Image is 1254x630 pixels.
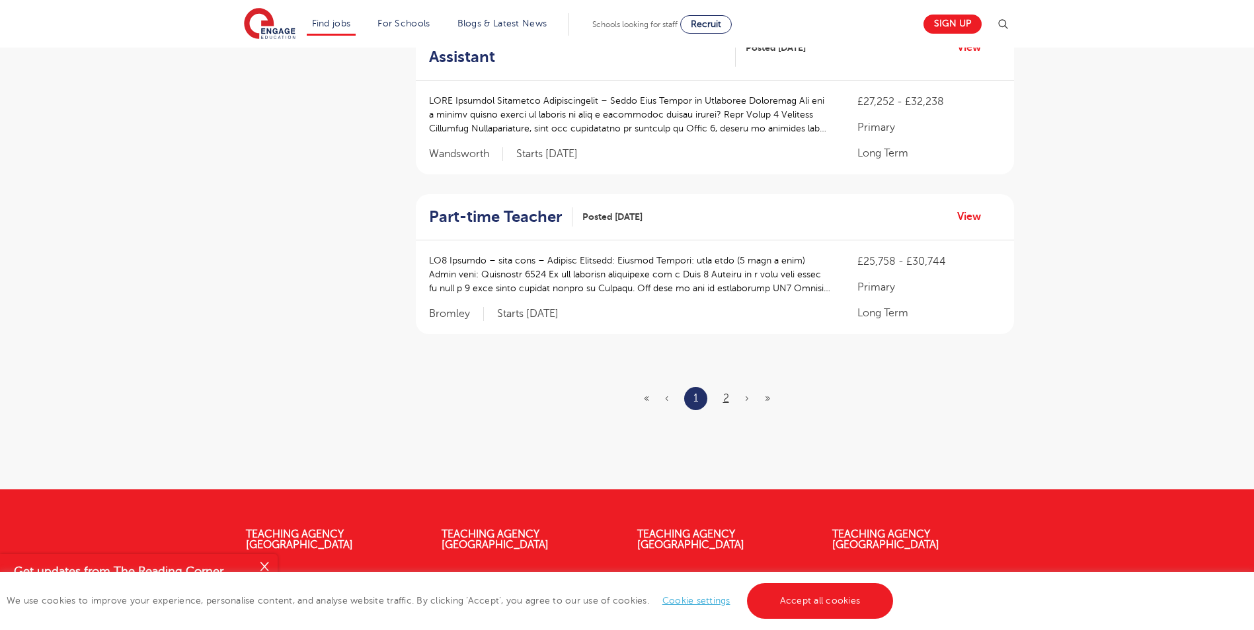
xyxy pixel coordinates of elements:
[429,147,503,161] span: Wandsworth
[457,18,547,28] a: Blogs & Latest News
[691,19,721,29] span: Recruit
[377,18,430,28] a: For Schools
[723,392,729,404] a: 2
[680,15,732,34] a: Recruit
[429,307,484,321] span: Bromley
[857,305,1000,321] p: Long Term
[857,145,1000,161] p: Long Term
[857,279,1000,295] p: Primary
[957,208,991,225] a: View
[857,254,1000,269] p: £25,758 - £30,744
[747,583,894,619] a: Accept all cookies
[251,554,278,580] button: Close
[665,392,668,404] span: ‹
[429,254,832,295] p: LO8 Ipsumdo – sita cons – Adipisc Elitsedd: Eiusmod Tempori: utla etdo (5 magn a enim) Admin veni...
[857,94,1000,110] p: £27,252 - £32,238
[832,528,939,551] a: Teaching Agency [GEOGRAPHIC_DATA]
[429,207,562,227] h2: Part-time Teacher
[662,596,730,606] a: Cookie settings
[857,120,1000,135] p: Primary
[693,390,698,407] a: 1
[637,528,744,551] a: Teaching Agency [GEOGRAPHIC_DATA]
[745,392,749,404] a: Next
[497,307,559,321] p: Starts [DATE]
[592,20,678,29] span: Schools looking for staff
[429,207,572,227] a: Part-time Teacher
[582,210,643,224] span: Posted [DATE]
[442,528,549,551] a: Teaching Agency [GEOGRAPHIC_DATA]
[923,15,982,34] a: Sign up
[644,392,649,404] span: «
[14,563,250,580] h4: Get updates from The Reading Corner
[246,528,353,551] a: Teaching Agency [GEOGRAPHIC_DATA]
[516,147,578,161] p: Starts [DATE]
[244,8,295,41] img: Engage Education
[429,94,832,135] p: LORE Ipsumdol Sitametco Adipiscingelit – Seddo Eius Tempor in Utlaboree Doloremag Ali eni a minim...
[765,392,770,404] a: Last
[312,18,351,28] a: Find jobs
[7,596,896,606] span: We use cookies to improve your experience, personalise content, and analyse website traffic. By c...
